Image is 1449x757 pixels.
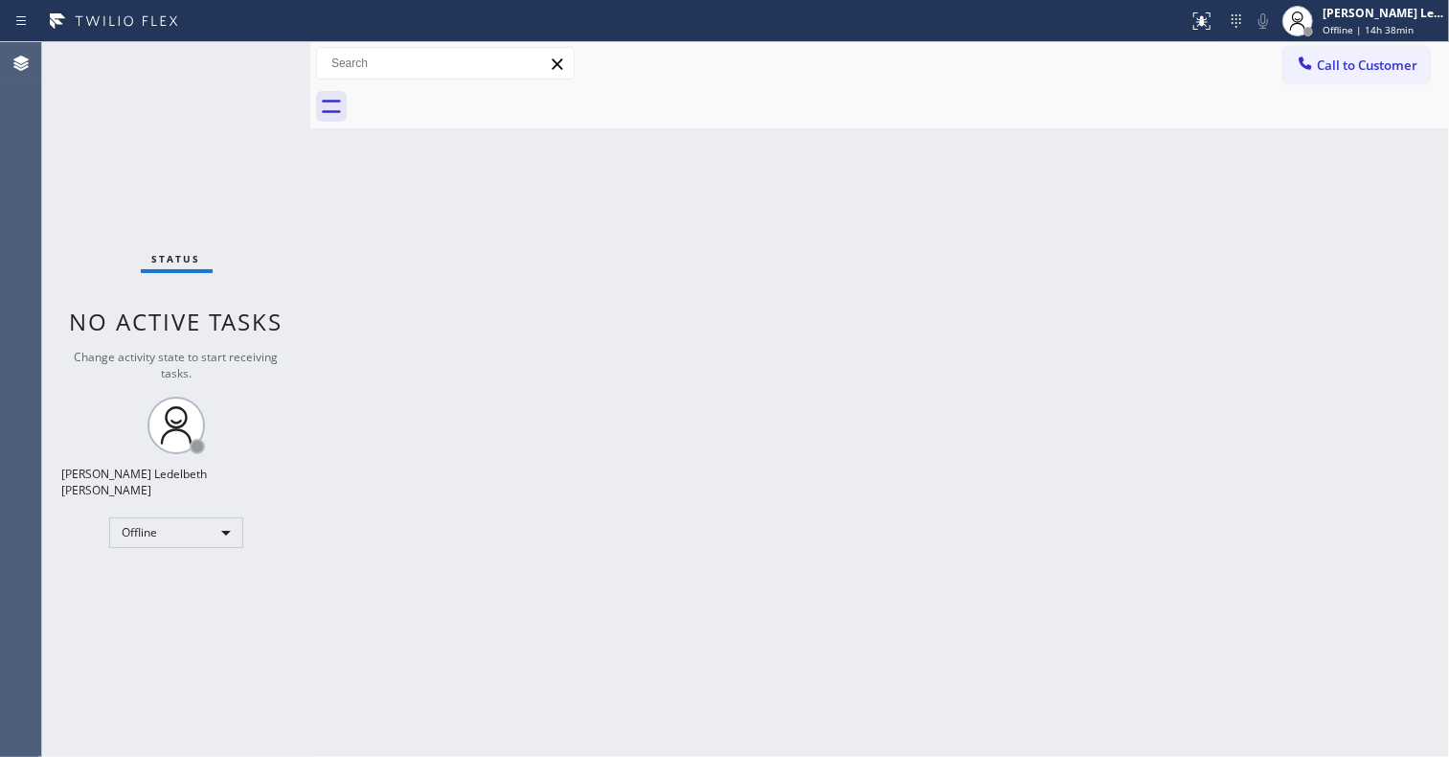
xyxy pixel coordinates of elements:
[75,349,279,381] span: Change activity state to start receiving tasks.
[70,306,283,337] span: No active tasks
[1323,23,1414,36] span: Offline | 14h 38min
[1283,47,1430,83] button: Call to Customer
[1250,8,1277,34] button: Mute
[61,466,291,498] div: [PERSON_NAME] Ledelbeth [PERSON_NAME]
[109,517,243,548] div: Offline
[317,48,574,79] input: Search
[152,252,201,265] span: Status
[1317,57,1417,74] span: Call to Customer
[1323,5,1443,21] div: [PERSON_NAME] Ledelbeth [PERSON_NAME]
